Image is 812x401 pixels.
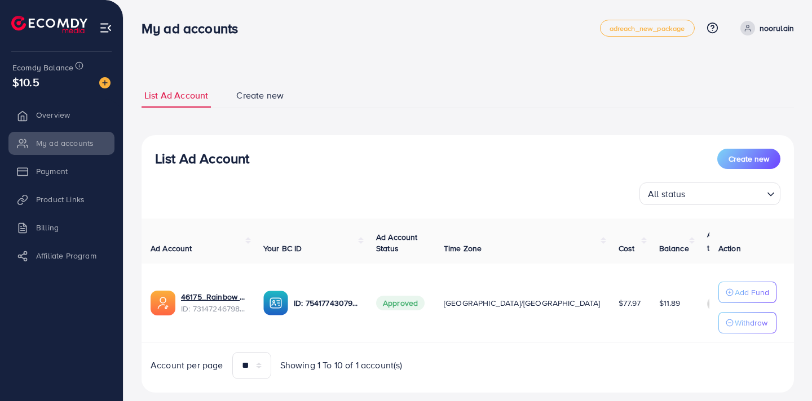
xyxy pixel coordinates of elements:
span: Balance [659,243,689,254]
span: Ecomdy Balance [12,62,73,73]
img: menu [99,21,112,34]
span: All status [646,186,688,202]
p: Auto top-up [707,228,740,255]
span: Cost [619,243,635,254]
span: Your BC ID [263,243,302,254]
span: $77.97 [619,297,641,309]
img: ic-ads-acc.e4c84228.svg [151,291,175,315]
a: 46175_Rainbow Mart_1703092077019 [181,291,245,302]
button: Add Fund [718,282,776,303]
img: image [99,77,111,88]
button: Create new [717,149,780,169]
span: Create new [729,153,769,164]
p: Withdraw [735,316,767,329]
span: Ad Account Status [376,231,418,254]
button: Withdraw [718,312,776,333]
span: Time Zone [444,243,482,254]
h3: My ad accounts [142,20,247,37]
p: noorulain [760,21,794,35]
span: ID: 7314724679808335874 [181,303,245,314]
span: Ad Account [151,243,192,254]
p: Add Fund [735,286,769,299]
span: $10.5 [12,74,39,90]
img: ic-ba-acc.ded83a64.svg [263,291,288,315]
a: noorulain [736,21,794,35]
span: $11.89 [659,297,681,309]
input: Search for option [689,184,762,202]
div: Search for option [639,182,780,205]
span: [GEOGRAPHIC_DATA]/[GEOGRAPHIC_DATA] [444,297,601,309]
div: <span class='underline'>46175_Rainbow Mart_1703092077019</span></br>7314724679808335874 [181,291,245,314]
a: adreach_new_package [600,20,695,37]
span: Action [718,243,741,254]
h3: List Ad Account [155,150,249,167]
span: Approved [376,296,425,310]
span: Account per page [151,359,223,372]
img: logo [11,16,87,33]
span: Create new [236,89,284,102]
span: List Ad Account [144,89,208,102]
p: ID: 7541774307903438866 [294,296,358,310]
span: adreach_new_package [610,25,685,32]
span: Showing 1 To 10 of 1 account(s) [280,359,403,372]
